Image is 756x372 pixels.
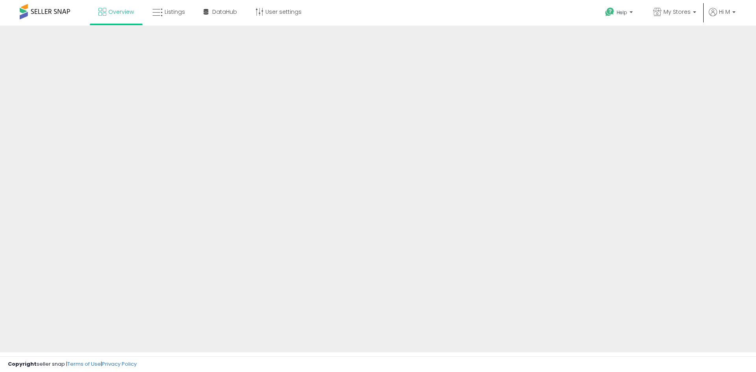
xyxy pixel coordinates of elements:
span: Listings [165,8,185,16]
span: Help [617,9,627,16]
span: Overview [108,8,134,16]
span: DataHub [212,8,237,16]
span: Hi M [719,8,730,16]
a: Help [599,1,641,26]
i: Get Help [605,7,615,17]
span: My Stores [663,8,691,16]
a: Hi M [709,8,736,26]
